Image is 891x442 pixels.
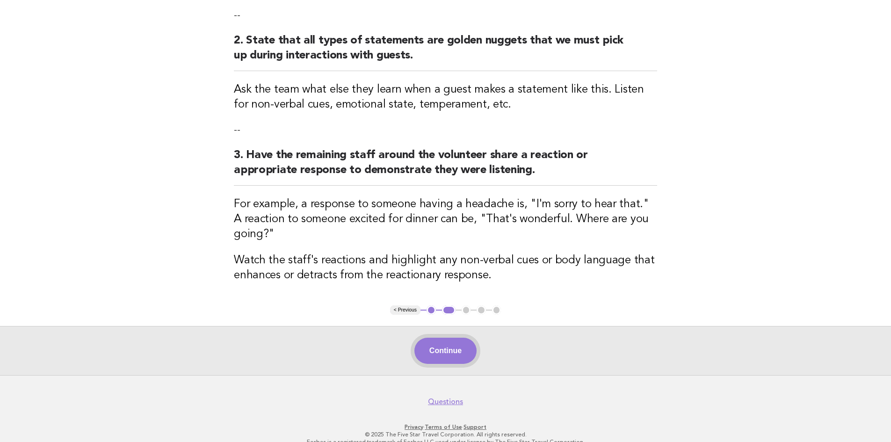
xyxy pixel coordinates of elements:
[234,197,657,242] h3: For example, a response to someone having a headache is, "I'm sorry to hear that." A reaction to ...
[234,9,657,22] p: --
[425,424,462,430] a: Terms of Use
[159,423,732,431] p: · ·
[405,424,423,430] a: Privacy
[427,305,436,315] button: 1
[234,253,657,283] h3: Watch the staff's reactions and highlight any non-verbal cues or body language that enhances or d...
[234,148,657,186] h2: 3. Have the remaining staff around the volunteer share a reaction or appropriate response to demo...
[390,305,420,315] button: < Previous
[464,424,486,430] a: Support
[234,123,657,137] p: --
[428,397,463,406] a: Questions
[234,33,657,71] h2: 2. State that all types of statements are golden nuggets that we must pick up during interactions...
[159,431,732,438] p: © 2025 The Five Star Travel Corporation. All rights reserved.
[442,305,456,315] button: 2
[234,82,657,112] h3: Ask the team what else they learn when a guest makes a statement like this. Listen for non-verbal...
[414,338,477,364] button: Continue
